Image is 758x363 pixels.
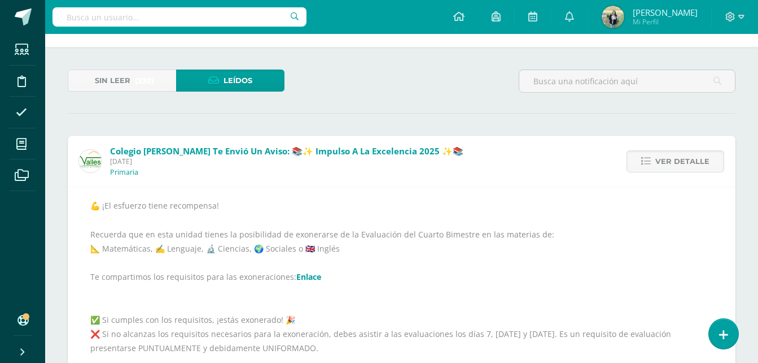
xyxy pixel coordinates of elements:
[655,151,709,172] span: Ver detalle
[633,7,698,18] span: [PERSON_NAME]
[135,70,154,91] span: (232)
[633,17,698,27] span: Mi Perfil
[296,271,321,282] a: Enlace
[52,7,306,27] input: Busca un usuario...
[110,168,138,177] p: Primaria
[224,70,252,91] span: Leídos
[79,150,102,172] img: 94564fe4cf850d796e68e37240ca284b.png
[110,157,463,166] span: [DATE]
[519,70,735,92] input: Busca una notificación aquí
[176,70,284,92] a: Leídos
[95,70,130,91] span: Sin leer
[602,6,624,28] img: 8cc08a1ddbd8fc3ff39d803d9af12710.png
[68,70,176,92] a: Sin leer(232)
[110,145,463,157] span: Colegio [PERSON_NAME] te envió un aviso: 📚✨ Impulso a la Excelencia 2025 ✨📚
